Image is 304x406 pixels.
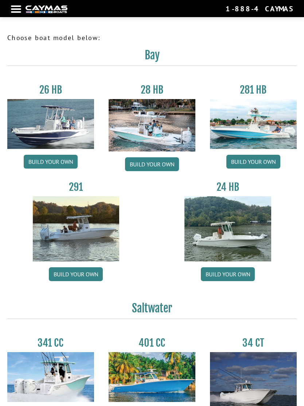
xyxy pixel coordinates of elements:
[201,267,255,281] a: Build your own
[184,181,271,193] h3: 24 HB
[109,99,195,151] img: 28_hb_thumbnail_for_caymas_connect.jpg
[7,301,297,319] h2: Saltwater
[7,99,94,149] img: 26_new_photo_resized.jpg
[24,155,78,169] a: Build your own
[33,181,120,193] h3: 291
[226,4,293,13] div: 1-888-4CAYMAS
[7,352,94,402] img: 341CC-thumbjpg.jpg
[109,83,195,96] h3: 28 HB
[109,352,195,402] img: 401CC_thumb.pg.jpg
[49,267,103,281] a: Build your own
[210,83,297,96] h3: 281 HB
[210,336,297,349] h3: 34 CT
[210,99,297,149] img: 28-hb-twin.jpg
[7,83,94,96] h3: 26 HB
[7,48,297,66] h2: Bay
[26,5,67,13] img: white-logo-c9c8dbefe5ff5ceceb0f0178aa75bf4bb51f6bca0971e226c86eb53dfe498488.png
[184,196,271,261] img: 24_HB_thumbnail.jpg
[226,155,280,169] a: Build your own
[125,157,179,171] a: Build your own
[7,336,94,349] h3: 341 CC
[7,33,297,43] p: Choose boat model below:
[109,336,195,349] h3: 401 CC
[33,196,120,261] img: 291_Thumbnail.jpg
